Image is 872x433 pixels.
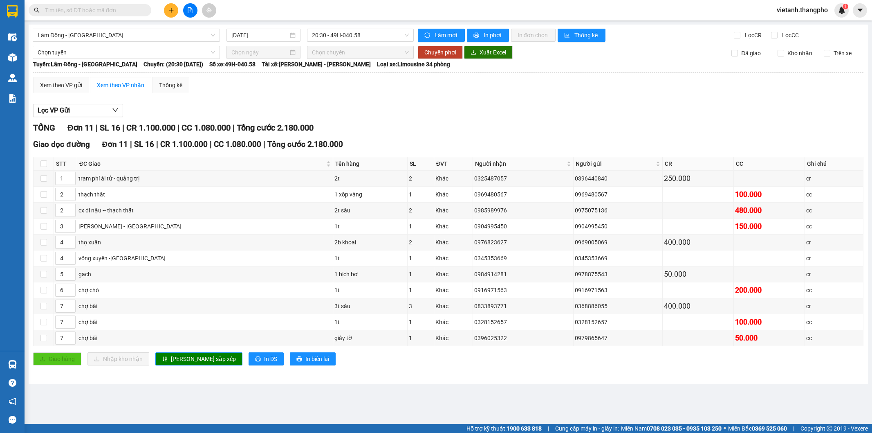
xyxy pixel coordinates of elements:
[143,60,203,69] span: Chuyến: (20:30 [DATE])
[262,60,371,69] span: Tài xế: [PERSON_NAME] - [PERSON_NAME]
[474,222,572,231] div: 0904995450
[409,238,433,247] div: 2
[474,334,572,343] div: 0396025322
[409,270,433,279] div: 1
[474,318,572,327] div: 0328152657
[806,302,862,311] div: cr
[33,104,123,117] button: Lọc VP Gửi
[67,123,94,133] span: Đơn 11
[548,424,549,433] span: |
[8,94,17,103] img: solution-icon
[511,29,556,42] button: In đơn chọn
[484,31,502,40] span: In phơi
[806,334,862,343] div: cc
[856,7,864,14] span: caret-down
[97,81,144,90] div: Xem theo VP nhận
[435,206,471,215] div: Khác
[334,206,406,215] div: 2t sầu
[735,221,803,232] div: 150.000
[435,174,471,183] div: Khác
[182,123,231,133] span: CC 1.080.000
[473,32,480,39] span: printer
[312,29,408,41] span: 20:30 - 49H-040.58
[793,424,794,433] span: |
[187,7,193,13] span: file-add
[806,238,862,247] div: cr
[78,318,332,327] div: chợ bãi
[558,29,605,42] button: bar-chartThống kê
[474,270,572,279] div: 0984914281
[33,352,81,365] button: uploadGiao hàng
[134,140,154,149] span: SL 16
[409,190,433,199] div: 1
[255,356,261,363] span: printer
[290,352,336,365] button: printerIn biên lai
[78,190,332,199] div: thạch thất
[830,49,855,58] span: Trên xe
[78,222,332,231] div: [PERSON_NAME] - [GEOGRAPHIC_DATA]
[160,140,208,149] span: CR 1.100.000
[806,190,862,199] div: cc
[112,107,119,113] span: down
[38,29,215,41] span: Lâm Đồng - Hà Nội
[806,174,862,183] div: cr
[471,50,476,56] span: download
[575,270,661,279] div: 0978875543
[162,356,168,363] span: sort-ascending
[33,123,55,133] span: TỔNG
[575,254,661,263] div: 0345353669
[435,286,471,295] div: Khác
[210,140,212,149] span: |
[8,74,17,82] img: warehouse-icon
[806,270,862,279] div: cr
[7,5,18,18] img: logo-vxr
[575,302,661,311] div: 0368886055
[168,7,174,13] span: plus
[843,4,848,9] sup: 1
[806,254,862,263] div: cr
[334,318,406,327] div: 1t
[474,286,572,295] div: 0916971563
[806,206,862,215] div: cc
[663,157,734,171] th: CR
[231,48,288,57] input: Chọn ngày
[418,29,465,42] button: syncLàm mới
[334,286,406,295] div: 1t
[507,425,542,432] strong: 1900 633 818
[9,416,16,424] span: message
[408,157,434,171] th: SL
[464,46,513,59] button: downloadXuất Excel
[38,46,215,59] span: Chọn tuyến
[575,206,661,215] div: 0975075136
[156,140,158,149] span: |
[40,81,82,90] div: Xem theo VP gửi
[480,48,506,57] span: Xuất Excel
[418,46,463,59] button: Chuyển phơi
[209,60,256,69] span: Số xe: 49H-040.58
[752,425,787,432] strong: 0369 525 060
[564,32,571,39] span: bar-chart
[38,105,70,115] span: Lọc VP Gửi
[409,174,433,183] div: 2
[9,379,16,387] span: question-circle
[296,356,302,363] span: printer
[79,159,325,168] span: ĐC Giao
[474,174,572,183] div: 0325487057
[435,238,471,247] div: Khác
[334,270,406,279] div: 1 bịch bơ
[435,190,471,199] div: Khác
[126,123,175,133] span: CR 1.100.000
[233,123,235,133] span: |
[305,354,329,363] span: In biên lai
[435,302,471,311] div: Khác
[334,190,406,199] div: 1 xốp vàng
[474,190,572,199] div: 0969480567
[409,206,433,215] div: 2
[734,157,805,171] th: CC
[214,140,261,149] span: CC 1.080.000
[474,254,572,263] div: 0345353669
[33,61,137,68] b: Tuyến: Lâm Đồng - [GEOGRAPHIC_DATA]
[435,222,471,231] div: Khác
[806,318,862,327] div: cc
[237,123,314,133] span: Tổng cước 2.180.000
